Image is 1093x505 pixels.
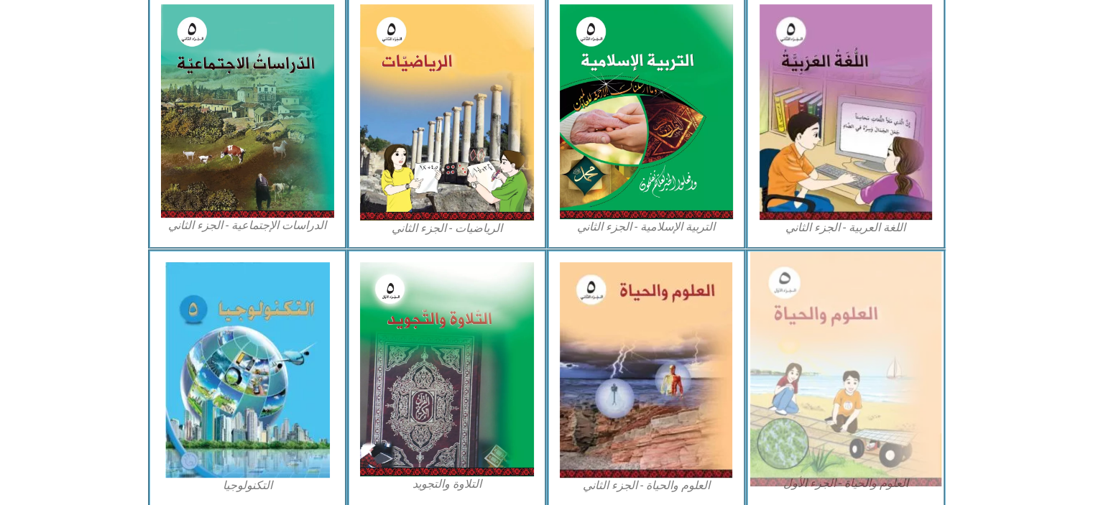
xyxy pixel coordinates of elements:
figcaption: الرياضيات - الجزء الثاني [360,221,534,236]
figcaption: اللغة العربية - الجزء الثاني [759,220,933,236]
figcaption: التربية الإسلامية - الجزء الثاني [560,219,734,235]
figcaption: العلوم والحياة - الجزء الثاني [560,478,734,494]
figcaption: التكنولوجيا [161,478,335,494]
figcaption: الدراسات الإجتماعية - الجزء الثاني [161,218,335,233]
figcaption: التلاوة والتجويد [360,476,534,492]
